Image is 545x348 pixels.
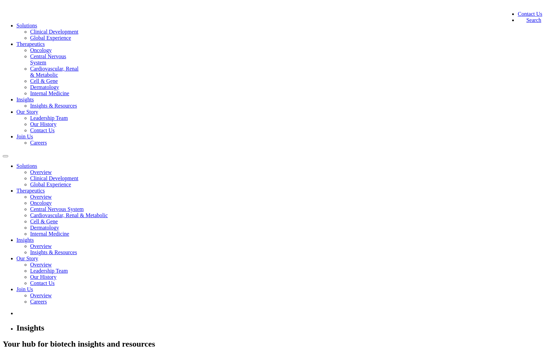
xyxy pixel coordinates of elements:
a: Cell & Gene [30,78,58,84]
a: Our Story [16,256,38,261]
a: Contact Us [518,11,542,17]
a: Our History [30,121,56,127]
a: Dermatology [30,225,59,231]
a: Cardiovascular, Renal & Metabolic [30,212,108,218]
a: Leadership Team [30,268,68,274]
a: Careers [30,299,47,304]
a: Cell & Gene [30,219,58,224]
h1: Insights [16,323,542,333]
a: Join Us [16,134,33,139]
a: Insights & Resources [30,249,77,255]
a: Internal Medicine [30,90,69,96]
a: Therapeutics [16,188,45,194]
a: Internal Medicine [30,231,69,237]
a: Contact Us [30,280,55,286]
a: Leadership Team [30,115,68,121]
a: Careers [30,140,47,146]
a: Overview [30,243,52,249]
a: Overview [30,169,52,175]
a: Dermatology [30,84,59,90]
a: Central Nervous System [30,53,66,65]
a: Global Experience [30,182,71,187]
a: Cardiovascular, Renal & Metabolic [30,66,79,78]
a: Global Experience [30,35,71,41]
a: Contact Us [30,127,55,133]
a: Clinical Development [30,175,78,181]
a: Solutions [16,23,37,28]
img: search.svg [518,17,524,24]
a: Insights [16,237,34,243]
a: Join Us [16,286,33,292]
a: Clinical Development [30,29,78,35]
a: Insights [16,97,34,102]
a: Our History [30,274,56,280]
a: Insights & Resources [30,103,77,109]
a: Overview [30,293,52,298]
a: Overview [30,262,52,268]
a: Overview [30,194,52,200]
a: Central Nervous System [30,206,84,212]
a: Therapeutics [16,41,45,47]
a: Oncology [30,200,52,206]
a: Search [518,17,541,23]
a: Our Story [16,109,38,115]
a: Solutions [16,163,37,169]
a: Oncology [30,47,52,53]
